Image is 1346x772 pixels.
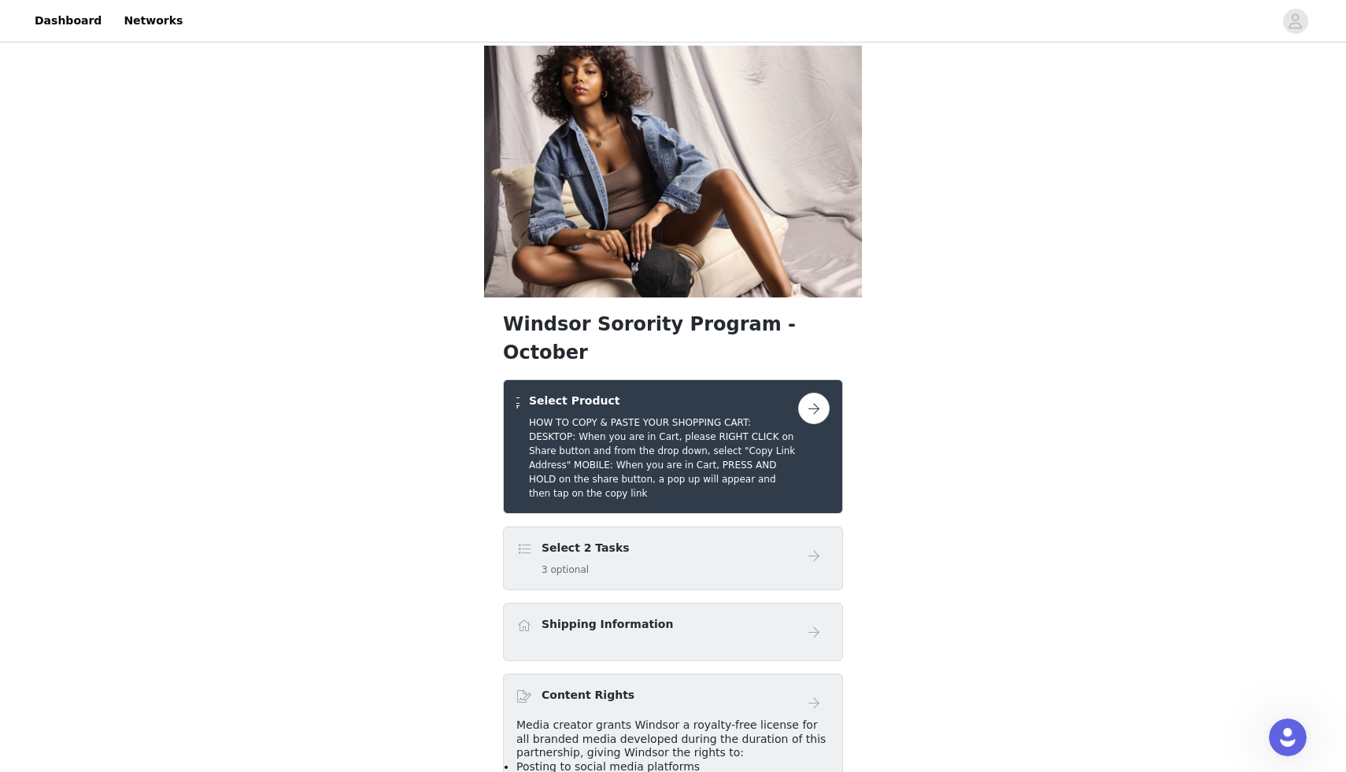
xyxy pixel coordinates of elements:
a: Dashboard [25,3,111,39]
div: Select 2 Tasks [503,526,843,590]
h5: 3 optional [542,563,630,577]
h5: HOW TO COPY & PASTE YOUR SHOPPING CART: DESKTOP: When you are in Cart, please RIGHT CLICK on Shar... [529,416,798,501]
div: avatar [1288,9,1303,34]
h4: Shipping Information [542,616,673,633]
iframe: Intercom live chat [1269,718,1307,756]
h4: Content Rights [542,687,634,704]
div: Select Product [503,379,843,514]
h1: Windsor Sorority Program - October [503,310,843,367]
span: Media creator grants Windsor a royalty-free license for all branded media developed during the du... [516,718,826,759]
img: campaign image [484,46,862,297]
div: Shipping Information [503,603,843,661]
h4: Select 2 Tasks [542,540,630,556]
a: Networks [114,3,192,39]
h4: Select Product [529,393,798,409]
